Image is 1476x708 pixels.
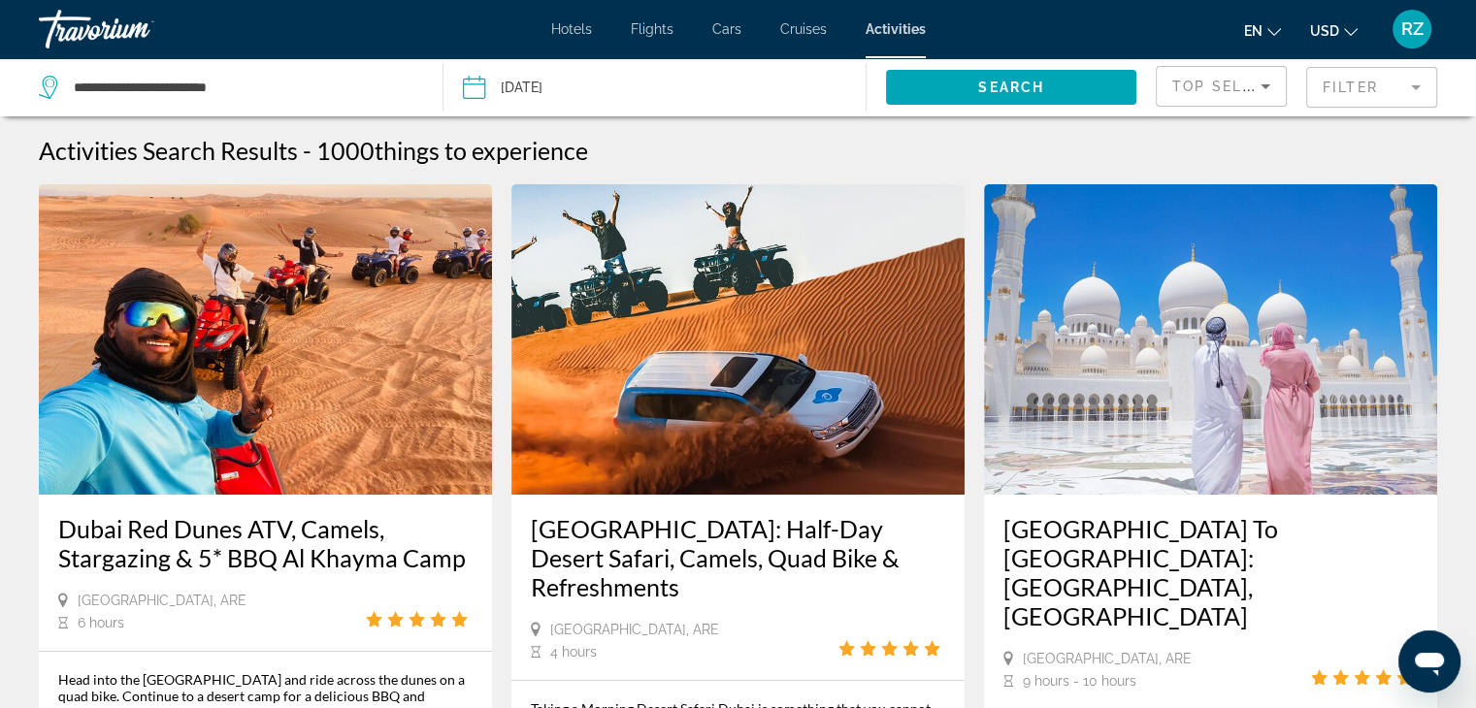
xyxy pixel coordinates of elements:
[1023,673,1136,689] span: 9 hours - 10 hours
[463,58,867,116] button: Date: Dec 14, 2025
[984,184,1437,495] img: 2a.jpg
[1172,75,1270,98] mat-select: Sort by
[1401,19,1424,39] span: RZ
[1387,9,1437,49] button: User Menu
[866,21,926,37] a: Activities
[531,514,945,601] a: [GEOGRAPHIC_DATA]: Half-Day Desert Safari, Camels, Quad Bike & Refreshments
[712,21,741,37] a: Cars
[303,136,312,165] span: -
[551,21,592,37] a: Hotels
[780,21,827,37] a: Cruises
[978,80,1044,95] span: Search
[1306,66,1437,109] button: Filter
[1310,16,1358,45] button: Change currency
[631,21,673,37] a: Flights
[1244,16,1281,45] button: Change language
[1003,514,1418,630] a: [GEOGRAPHIC_DATA] To [GEOGRAPHIC_DATA]: [GEOGRAPHIC_DATA], [GEOGRAPHIC_DATA]
[1172,79,1283,94] span: Top Sellers
[1023,651,1192,666] span: [GEOGRAPHIC_DATA], ARE
[1310,23,1339,39] span: USD
[886,70,1136,105] button: Search
[58,514,473,572] a: Dubai Red Dunes ATV, Camels, Stargazing & 5* BBQ Al Khayma Camp
[375,136,588,165] span: things to experience
[550,622,719,637] span: [GEOGRAPHIC_DATA], ARE
[39,4,233,54] a: Travorium
[39,184,492,495] img: d8.jpg
[1244,23,1263,39] span: en
[39,136,298,165] h1: Activities Search Results
[78,593,246,608] span: [GEOGRAPHIC_DATA], ARE
[511,184,965,495] img: 5b.jpg
[550,644,597,660] span: 4 hours
[316,136,588,165] h2: 1000
[1398,630,1460,692] iframe: Кнопка запуска окна обмена сообщениями
[78,615,124,630] span: 6 hours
